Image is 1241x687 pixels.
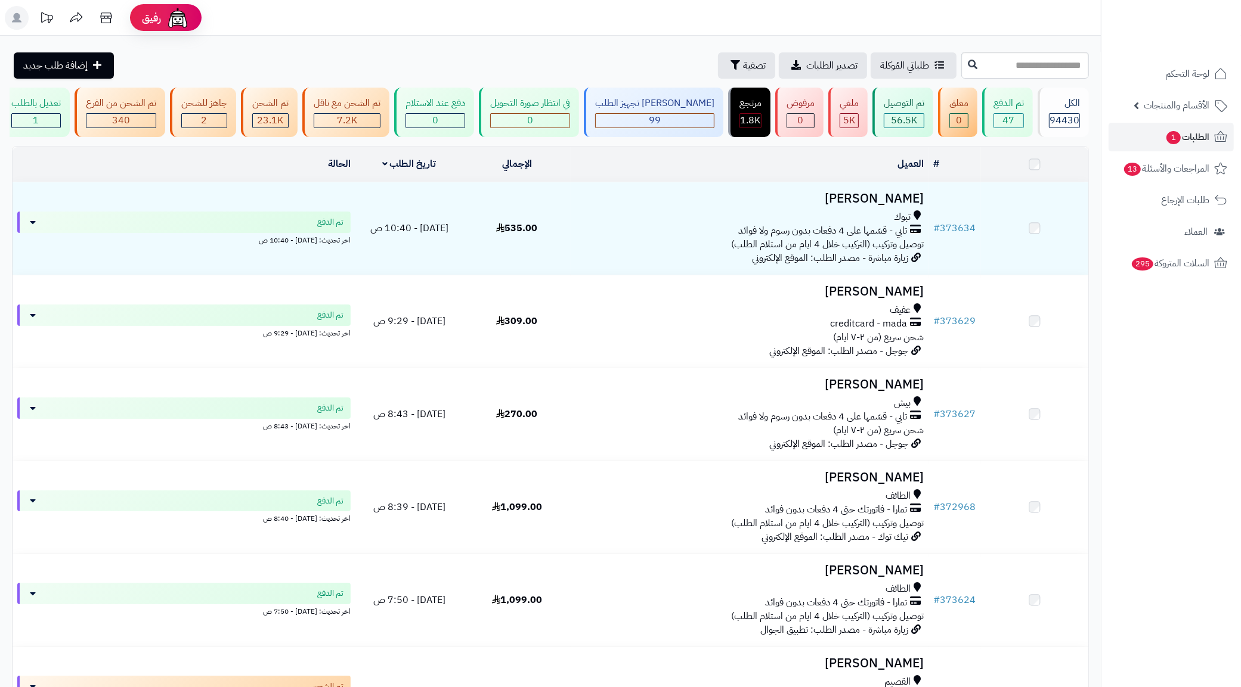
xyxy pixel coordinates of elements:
div: اخر تحديث: [DATE] - 7:50 ص [17,604,351,617]
span: 99 [649,113,661,128]
span: # [934,221,940,235]
a: الكل94430 [1035,88,1091,137]
span: 56.5K [891,113,917,128]
span: [DATE] - 8:43 ص [373,407,445,421]
span: توصيل وتركيب (التركيب خلال 4 ايام من استلام الطلب) [732,237,924,251]
span: رفيق [142,11,161,25]
span: المراجعات والأسئلة [1123,160,1209,177]
span: تم الدفع [317,216,343,228]
div: في انتظار صورة التحويل [490,97,570,110]
div: 1 [12,114,60,128]
div: تم الشحن [252,97,289,110]
div: تعديل بالطلب [11,97,61,110]
span: 295 [1132,257,1153,271]
a: تصدير الطلبات [779,52,867,79]
span: 1.8K [741,113,761,128]
div: 1806 [740,114,761,128]
span: الطائف [886,489,911,503]
span: 309.00 [496,314,537,328]
div: دفع عند الاستلام [406,97,465,110]
span: تمارا - فاتورتك حتى 4 دفعات بدون فوائد [766,596,908,610]
span: 2 [202,113,208,128]
div: تم الشحن مع ناقل [314,97,380,110]
span: 13 [1124,163,1141,176]
span: الأقسام والمنتجات [1144,97,1209,114]
span: تم الدفع [317,495,343,507]
a: تحديثات المنصة [32,6,61,33]
div: اخر تحديث: [DATE] - 8:40 ص [17,511,351,524]
h3: [PERSON_NAME] [575,192,924,206]
span: زيارة مباشرة - مصدر الطلب: الموقع الإلكتروني [753,251,909,265]
span: شحن سريع (من ٢-٧ ايام) [834,330,924,344]
span: 0 [956,113,962,128]
div: اخر تحديث: [DATE] - 10:40 ص [17,233,351,245]
span: تم الدفع [317,309,343,321]
a: تم الدفع 47 [980,88,1035,137]
a: تم الشحن من الفرع 340 [72,88,168,137]
a: تاريخ الطلب [382,157,437,171]
div: اخر تحديث: [DATE] - 8:43 ص [17,419,351,431]
span: [DATE] - 9:29 ص [373,314,445,328]
div: 7223 [314,114,380,128]
span: لوحة التحكم [1165,66,1209,82]
span: 0 [798,113,804,128]
span: جوجل - مصدر الطلب: الموقع الإلكتروني [770,437,909,451]
span: 1 [1166,131,1181,144]
div: تم التوصيل [884,97,924,110]
a: الحالة [328,157,351,171]
span: تابي - قسّمها على 4 دفعات بدون رسوم ولا فوائد [739,224,908,238]
span: توصيل وتركيب (التركيب خلال 4 ايام من استلام الطلب) [732,516,924,530]
a: مرفوض 0 [773,88,826,137]
div: ملغي [840,97,859,110]
span: 340 [112,113,130,128]
a: الإجمالي [502,157,532,171]
h3: [PERSON_NAME] [575,657,924,670]
div: 47 [994,114,1023,128]
a: جاهز للشحن 2 [168,88,239,137]
div: جاهز للشحن [181,97,227,110]
div: 56486 [884,114,924,128]
a: # [934,157,940,171]
a: #373634 [934,221,976,235]
div: 99 [596,114,714,128]
img: ai-face.png [166,6,190,30]
span: # [934,593,940,607]
span: 47 [1003,113,1015,128]
div: 0 [491,114,570,128]
span: بيش [895,396,911,410]
span: 94430 [1050,113,1079,128]
span: [DATE] - 8:39 ص [373,500,445,514]
button: تصفية [718,52,775,79]
span: تابي - قسّمها على 4 دفعات بدون رسوم ولا فوائد [739,410,908,424]
span: [DATE] - 7:50 ص [373,593,445,607]
span: السلات المتروكة [1131,255,1209,272]
h3: [PERSON_NAME] [575,285,924,299]
div: مرتجع [739,97,762,110]
span: # [934,500,940,514]
div: اخر تحديث: [DATE] - 9:29 ص [17,326,351,338]
span: العملاء [1184,223,1208,240]
span: تم الدفع [317,402,343,414]
div: 23120 [253,114,288,128]
span: تصفية [743,58,766,73]
a: في انتظار صورة التحويل 0 [476,88,581,137]
h3: [PERSON_NAME] [575,471,924,484]
a: #373627 [934,407,976,421]
div: تم الشحن من الفرع [86,97,156,110]
a: معلق 0 [936,88,980,137]
div: [PERSON_NAME] تجهيز الطلب [595,97,714,110]
div: 4954 [840,114,858,128]
span: 0 [527,113,533,128]
a: [PERSON_NAME] تجهيز الطلب 99 [581,88,726,137]
span: طلبات الإرجاع [1161,192,1209,209]
span: 270.00 [496,407,537,421]
span: الطائف [886,582,911,596]
span: توصيل وتركيب (التركيب خلال 4 ايام من استلام الطلب) [732,609,924,623]
span: 0 [432,113,438,128]
h3: [PERSON_NAME] [575,564,924,577]
a: المراجعات والأسئلة13 [1109,154,1234,183]
span: 23.1K [258,113,284,128]
span: الطلبات [1165,129,1209,145]
a: طلباتي المُوكلة [871,52,957,79]
div: 340 [86,114,156,128]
